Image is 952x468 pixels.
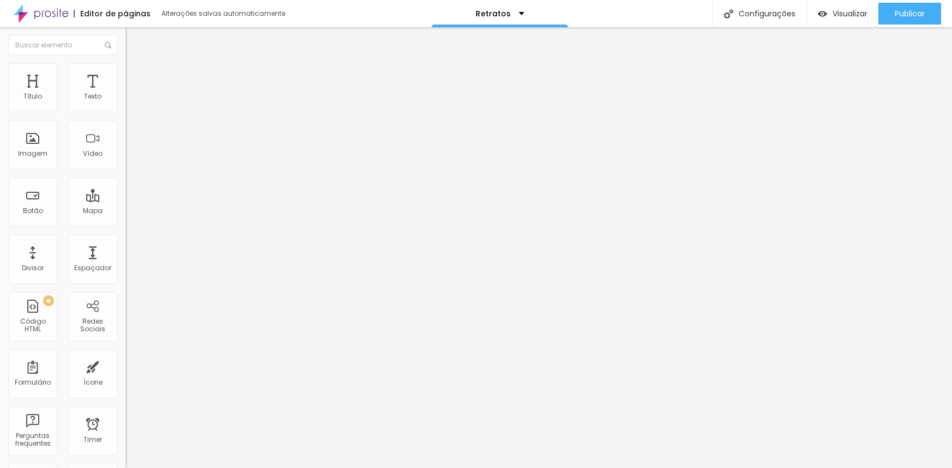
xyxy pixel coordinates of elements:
div: Imagem [18,150,47,157]
button: Visualizar [807,3,878,25]
div: Vídeo [83,150,103,157]
div: Redes Sociais [71,318,114,333]
div: Ícone [83,379,103,386]
img: Icone [724,9,733,19]
div: Espaçador [74,264,111,272]
div: Botão [23,207,43,215]
div: Perguntas frequentes [11,432,54,448]
button: Publicar [878,3,941,25]
img: Icone [105,42,111,48]
div: Texto [84,93,101,100]
p: Retratos [476,10,511,17]
div: Editor de páginas [74,10,151,17]
img: view-1.svg [818,9,827,19]
input: Buscar elemento [8,35,117,55]
div: Título [23,93,42,100]
div: Código HTML [11,318,54,333]
div: Formulário [15,379,51,386]
div: Divisor [22,264,44,272]
span: Visualizar [833,9,867,18]
div: Timer [83,436,102,443]
div: Alterações salvas automaticamente [161,10,287,17]
div: Mapa [83,207,103,215]
span: Publicar [895,9,925,18]
iframe: Editor [125,27,952,468]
